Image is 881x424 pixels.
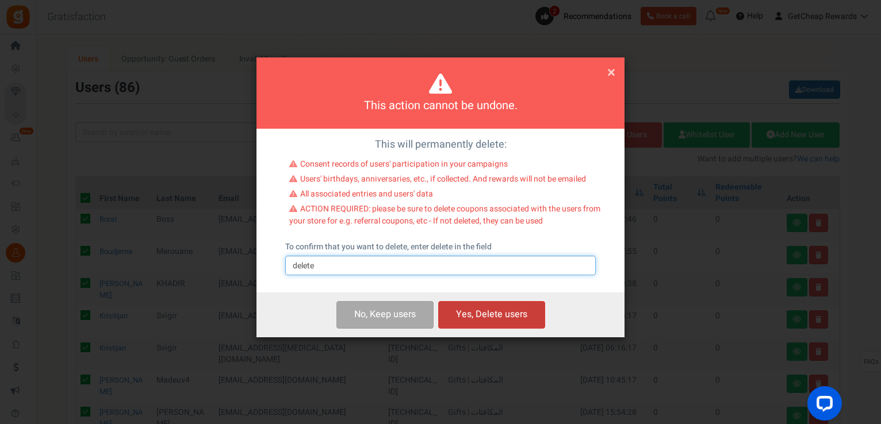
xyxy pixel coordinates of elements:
[411,307,416,321] span: s
[289,159,600,174] li: Consent records of users' participation in your campaigns
[289,174,600,188] li: Users' birthdays, anniversaries, etc., if collected. And rewards will not be emailed
[438,301,545,328] button: Yes, Delete users
[289,188,600,203] li: All associated entries and users' data
[265,137,616,152] p: This will permanently delete:
[271,98,610,114] h4: This action cannot be undone.
[285,256,596,275] input: delete
[336,301,434,328] button: No, Keep users
[285,241,492,253] label: To confirm that you want to delete, enter delete in the field
[607,61,615,83] span: ×
[289,203,600,230] li: ACTION REQUIRED: please be sure to delete coupons associated with the users from your store for e...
